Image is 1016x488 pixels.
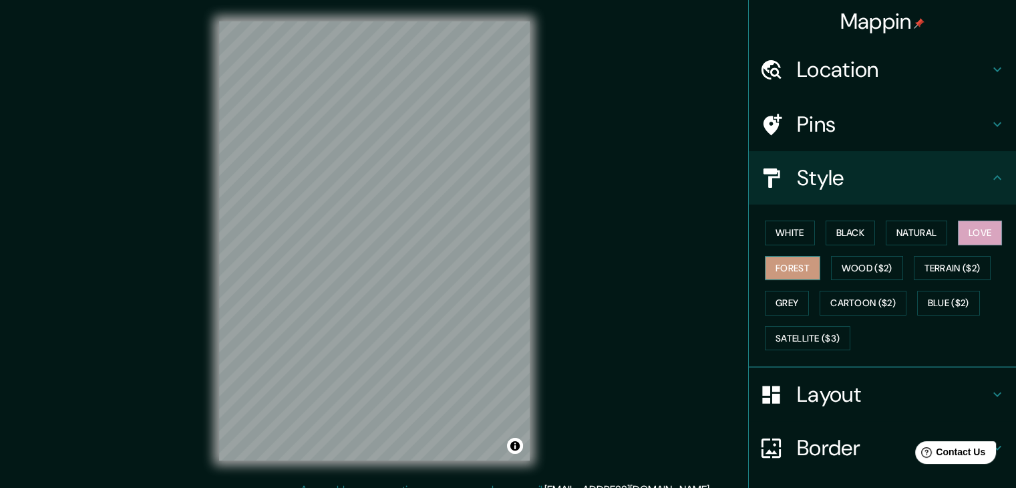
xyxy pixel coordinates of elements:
[765,291,809,316] button: Grey
[914,256,991,281] button: Terrain ($2)
[749,151,1016,205] div: Style
[820,291,906,316] button: Cartoon ($2)
[958,221,1002,245] button: Love
[765,221,815,245] button: White
[831,256,903,281] button: Wood ($2)
[886,221,947,245] button: Natural
[749,421,1016,475] div: Border
[826,221,876,245] button: Black
[219,21,530,461] canvas: Map
[914,18,924,29] img: pin-icon.png
[797,56,989,83] h4: Location
[749,368,1016,421] div: Layout
[749,98,1016,151] div: Pins
[797,164,989,191] h4: Style
[765,256,820,281] button: Forest
[507,438,523,454] button: Toggle attribution
[749,43,1016,96] div: Location
[797,435,989,461] h4: Border
[797,111,989,138] h4: Pins
[917,291,980,316] button: Blue ($2)
[897,436,1001,473] iframe: Help widget launcher
[797,381,989,408] h4: Layout
[765,326,850,351] button: Satellite ($3)
[840,8,925,35] h4: Mappin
